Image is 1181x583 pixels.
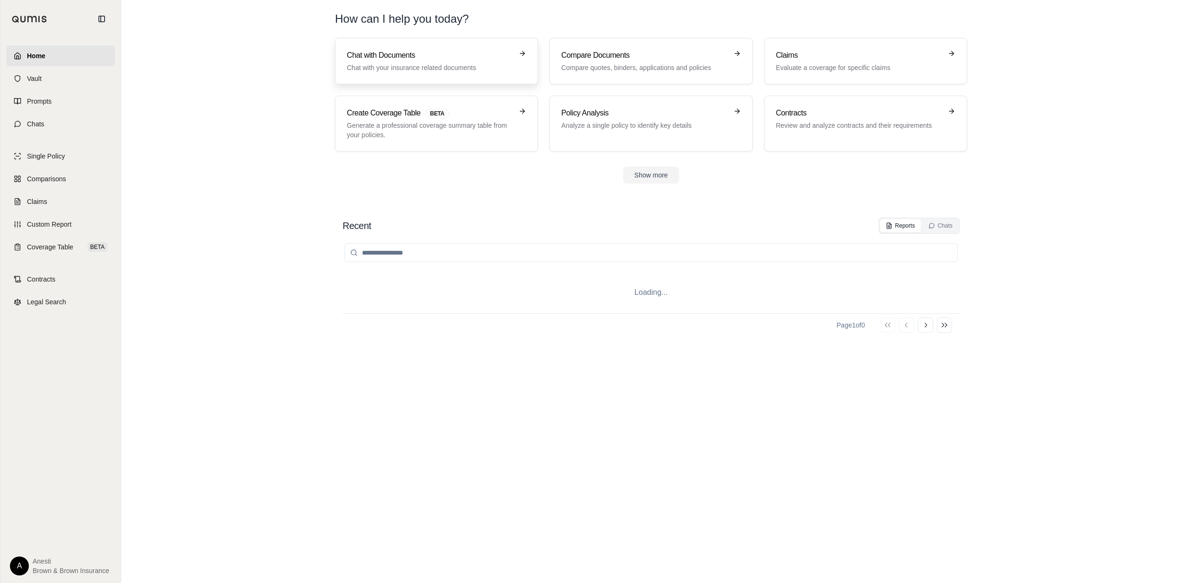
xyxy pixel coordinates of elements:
h3: Compare Documents [561,50,727,61]
div: Chats [928,222,952,230]
a: Policy AnalysisAnalyze a single policy to identify key details [549,96,752,151]
h3: Policy Analysis [561,107,727,119]
span: Custom Report [27,220,71,229]
span: Comparisons [27,174,66,184]
img: Qumis Logo [12,16,47,23]
div: Page 1 of 0 [837,320,865,330]
button: Reports [880,219,921,232]
a: Comparisons [6,168,115,189]
h3: Claims [776,50,942,61]
span: Vault [27,74,42,83]
p: Generate a professional coverage summary table from your policies. [347,121,513,140]
span: BETA [424,108,450,119]
a: Create Coverage TableBETAGenerate a professional coverage summary table from your policies. [335,96,538,151]
p: Compare quotes, binders, applications and policies [561,63,727,72]
p: Chat with your insurance related documents [347,63,513,72]
p: Evaluate a coverage for specific claims [776,63,942,72]
span: BETA [88,242,107,252]
span: Coverage Table [27,242,73,252]
span: Contracts [27,274,55,284]
h2: Recent [343,219,371,232]
a: ClaimsEvaluate a coverage for specific claims [764,38,967,84]
span: Anesti [33,556,109,566]
a: Single Policy [6,146,115,167]
p: Analyze a single policy to identify key details [561,121,727,130]
div: Reports [886,222,915,230]
a: ContractsReview and analyze contracts and their requirements [764,96,967,151]
h3: Create Coverage Table [347,107,513,119]
a: Chats [6,114,115,134]
span: Chats [27,119,44,129]
div: A [10,556,29,575]
a: Compare DocumentsCompare quotes, binders, applications and policies [549,38,752,84]
a: Claims [6,191,115,212]
div: Loading... [343,272,960,313]
a: Vault [6,68,115,89]
span: Brown & Brown Insurance [33,566,109,575]
a: Home [6,45,115,66]
button: Show more [623,167,679,184]
h3: Chat with Documents [347,50,513,61]
h1: How can I help you today? [335,11,967,26]
p: Review and analyze contracts and their requirements [776,121,942,130]
button: Collapse sidebar [94,11,109,26]
span: Legal Search [27,297,66,307]
h3: Contracts [776,107,942,119]
button: Chats [923,219,958,232]
span: Claims [27,197,47,206]
span: Prompts [27,97,52,106]
a: Prompts [6,91,115,112]
a: Contracts [6,269,115,290]
a: Coverage TableBETA [6,237,115,257]
span: Home [27,51,45,61]
a: Legal Search [6,291,115,312]
span: Single Policy [27,151,65,161]
a: Chat with DocumentsChat with your insurance related documents [335,38,538,84]
a: Custom Report [6,214,115,235]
